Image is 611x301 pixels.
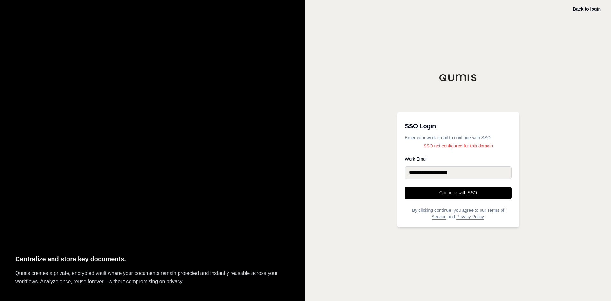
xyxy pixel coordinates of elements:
label: Work Email [405,157,512,161]
p: Centralize and store key documents. [15,254,290,264]
h3: SSO Login [405,120,512,133]
button: Continue with SSO [405,187,512,199]
a: Back to login [573,6,601,11]
a: Terms of Service [432,208,504,219]
p: Qumis creates a private, encrypted vault where your documents remain protected and instantly reus... [15,269,290,286]
p: By clicking continue, you agree to our and . [405,207,512,220]
a: Privacy Policy [456,214,484,219]
img: Qumis [439,74,477,82]
p: SSO not configured for this domain [405,143,512,149]
p: Enter your work email to continue with SSO [405,134,512,141]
